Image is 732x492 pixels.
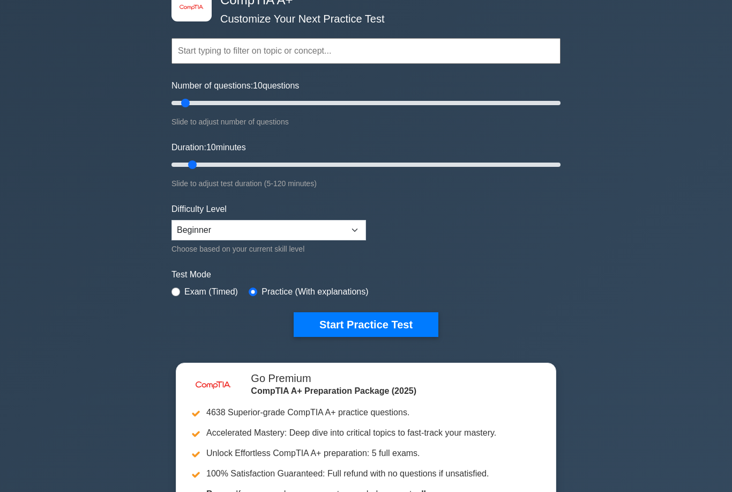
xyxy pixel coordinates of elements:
[262,285,368,298] label: Practice (With explanations)
[184,285,238,298] label: Exam (Timed)
[171,115,561,128] div: Slide to adjust number of questions
[171,177,561,190] div: Slide to adjust test duration (5-120 minutes)
[171,79,299,92] label: Number of questions: questions
[171,38,561,64] input: Start typing to filter on topic or concept...
[206,143,216,152] span: 10
[294,312,438,337] button: Start Practice Test
[171,203,227,216] label: Difficulty Level
[171,268,561,281] label: Test Mode
[171,141,246,154] label: Duration: minutes
[253,81,263,90] span: 10
[171,243,366,255] div: Choose based on your current skill level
